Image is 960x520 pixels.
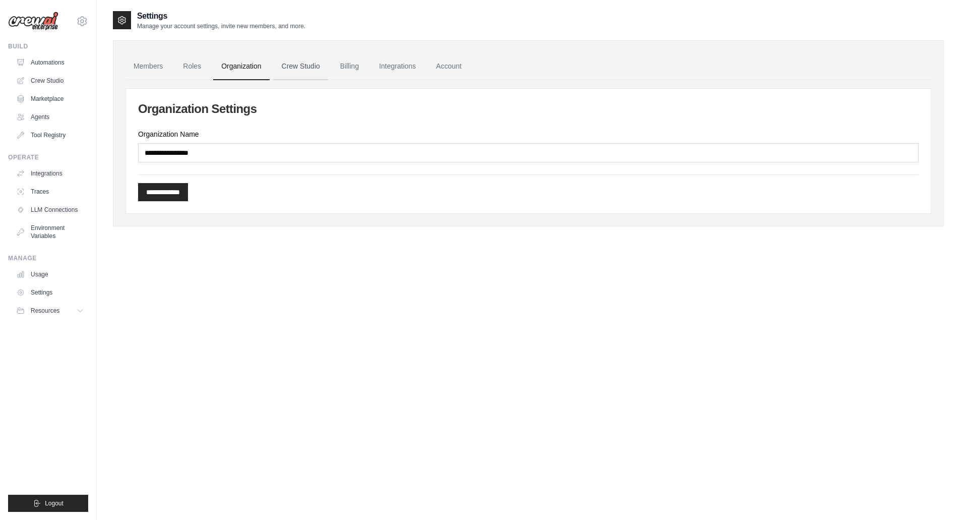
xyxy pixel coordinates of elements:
a: Environment Variables [12,220,88,244]
a: Billing [332,53,367,80]
span: Resources [31,307,59,315]
a: Agents [12,109,88,125]
img: Logo [8,12,58,31]
a: Tool Registry [12,127,88,143]
h2: Organization Settings [138,101,919,117]
a: Automations [12,54,88,71]
a: Usage [12,266,88,282]
button: Resources [12,303,88,319]
p: Manage your account settings, invite new members, and more. [137,22,305,30]
a: Members [125,53,171,80]
a: Crew Studio [274,53,328,80]
h2: Settings [137,10,305,22]
div: Operate [8,153,88,161]
a: Traces [12,184,88,200]
button: Logout [8,495,88,512]
a: Integrations [371,53,424,80]
label: Organization Name [138,129,919,139]
span: Logout [45,499,63,507]
a: Integrations [12,165,88,182]
div: Build [8,42,88,50]
a: Account [428,53,470,80]
a: LLM Connections [12,202,88,218]
a: Crew Studio [12,73,88,89]
a: Settings [12,284,88,301]
a: Organization [213,53,269,80]
a: Marketplace [12,91,88,107]
a: Roles [175,53,209,80]
div: Manage [8,254,88,262]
